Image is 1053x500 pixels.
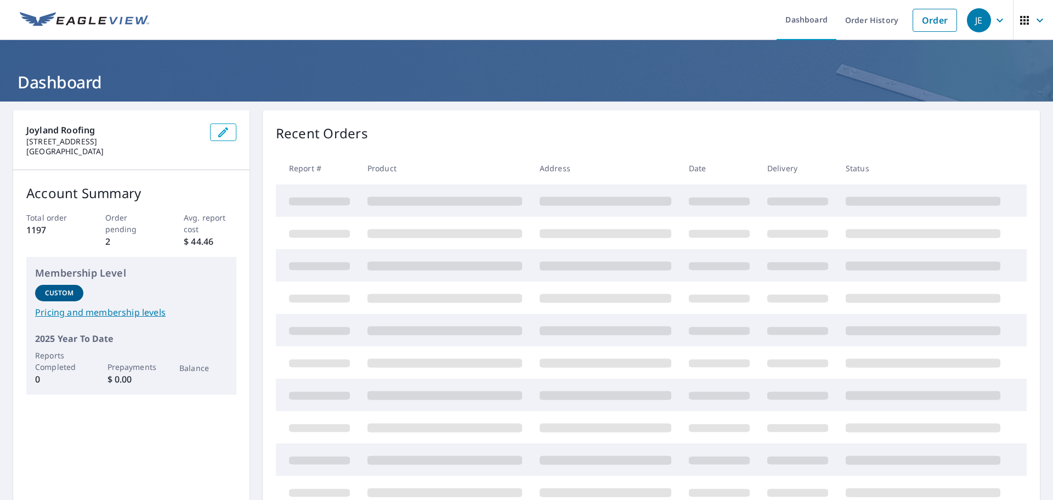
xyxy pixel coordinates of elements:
p: Custom [45,288,73,298]
p: Avg. report cost [184,212,236,235]
a: Order [913,9,957,32]
th: Report # [276,152,359,184]
th: Product [359,152,531,184]
p: Reports Completed [35,350,83,373]
p: 2025 Year To Date [35,332,228,345]
p: 2 [105,235,158,248]
h1: Dashboard [13,71,1040,93]
th: Status [837,152,1009,184]
p: Joyland Roofing [26,123,201,137]
p: Balance [179,362,228,374]
p: Membership Level [35,266,228,280]
p: Prepayments [107,361,156,373]
th: Date [680,152,758,184]
p: Recent Orders [276,123,368,143]
a: Pricing and membership levels [35,306,228,319]
p: 0 [35,373,83,386]
img: EV Logo [20,12,149,29]
p: Total order [26,212,79,223]
p: [STREET_ADDRESS] [26,137,201,147]
div: JE [967,8,991,32]
p: 1197 [26,223,79,237]
p: [GEOGRAPHIC_DATA] [26,147,201,156]
th: Delivery [758,152,837,184]
p: Account Summary [26,183,236,203]
p: Order pending [105,212,158,235]
p: $ 0.00 [107,373,156,386]
th: Address [531,152,680,184]
p: $ 44.46 [184,235,236,248]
